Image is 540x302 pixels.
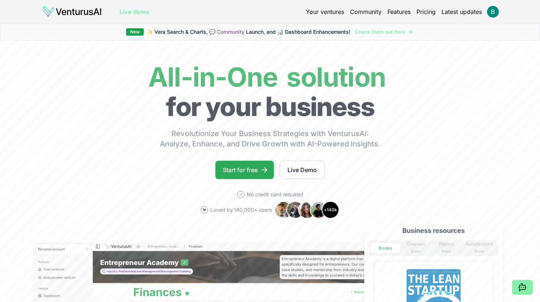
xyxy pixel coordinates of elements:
a: Start for free [215,161,274,179]
img: ACg8ocKOWTVGE1tnhDR9_YGCj7Q2aunLoNBr8BFieGAXS-UuUF4wdw=s96-c [487,6,499,18]
a: Check them out here [355,28,414,36]
a: Live Demo [280,161,325,179]
img: Avatar 4 [310,201,328,219]
a: Community [350,7,382,16]
a: Community [217,29,244,35]
a: Features [387,7,411,16]
span: ✨ Vera Search & Charts, 💬 Launch, and 📊 Dashboard Enhancements! [147,28,350,36]
img: Avatar 1 [275,201,292,219]
a: Latest updates [441,7,482,16]
img: Avatar 2 [286,201,304,219]
a: Your ventures [306,7,344,16]
img: logo [42,6,102,18]
a: Live demo [119,7,150,16]
a: Pricing [416,7,436,16]
div: New [126,28,144,36]
img: Avatar 3 [298,201,316,219]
